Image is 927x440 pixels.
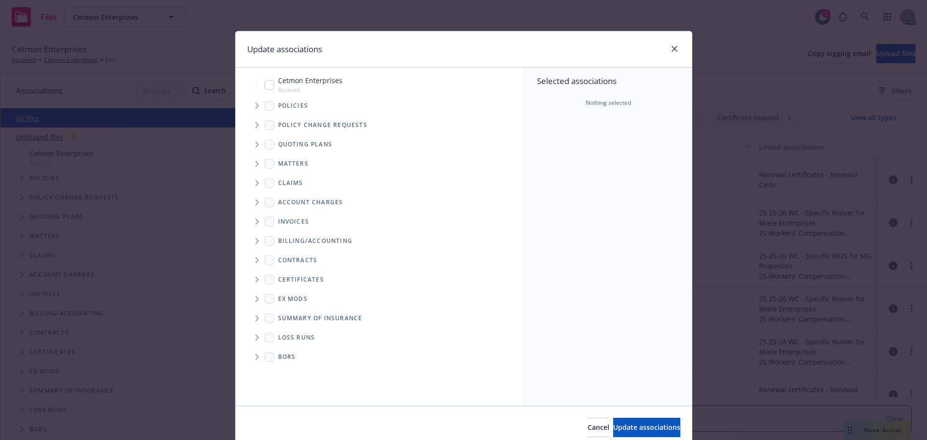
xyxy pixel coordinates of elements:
span: Policies [278,103,309,109]
h1: Update associations [247,43,322,56]
span: Nothing selected [586,99,631,107]
span: Account [278,85,342,94]
button: Cancel [588,418,609,437]
span: Billing/Accounting [278,238,353,244]
span: BORs [278,354,296,360]
button: Update associations [613,418,680,437]
span: Loss Runs [278,335,315,341]
span: Contracts [278,257,318,263]
span: Quoting plans [278,142,333,147]
span: Cetmon Enterprises [278,75,342,85]
span: Certificates [278,277,324,283]
span: Policy change requests [278,122,367,128]
a: close [669,43,680,55]
span: Matters [278,161,309,167]
span: Account charges [278,199,343,205]
div: Tree Example [236,73,525,231]
span: Invoices [278,219,309,225]
span: Ex Mods [278,296,308,302]
span: Claims [278,180,303,186]
span: Selected associations [537,75,680,87]
span: Update associations [613,423,680,432]
div: Folder Tree Example [236,231,525,367]
span: Summary of insurance [278,315,363,321]
span: Cancel [588,423,609,432]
